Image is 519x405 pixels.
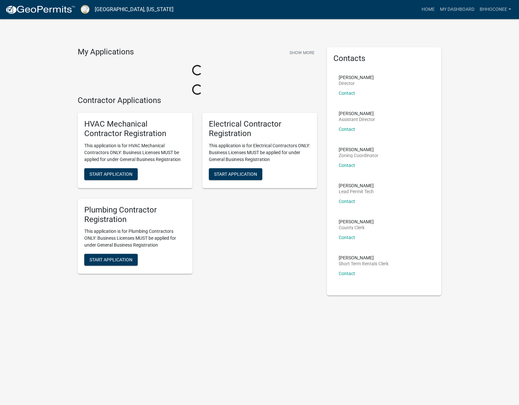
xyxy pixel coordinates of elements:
span: Start Application [90,171,132,176]
h4: Contractor Applications [78,96,317,105]
button: Start Application [84,168,138,180]
wm-workflow-list-section: Contractor Applications [78,96,317,279]
p: [PERSON_NAME] [339,183,374,188]
p: [PERSON_NAME] [339,111,375,116]
a: Contact [339,199,355,204]
p: Director [339,81,374,86]
p: Zoning Coordinator [339,153,378,158]
a: Contact [339,235,355,240]
h5: HVAC Mechanical Contractor Registration [84,119,186,138]
h4: My Applications [78,47,134,57]
span: Start Application [214,171,257,176]
p: Assistant Director [339,117,375,122]
button: Start Application [84,254,138,266]
p: Short Term Rentals Clerk [339,261,389,266]
a: BHHOconee [477,3,514,16]
a: [GEOGRAPHIC_DATA], [US_STATE] [95,4,173,15]
p: [PERSON_NAME] [339,255,389,260]
button: Show More [287,47,317,58]
p: [PERSON_NAME] [339,219,374,224]
button: Start Application [209,168,262,180]
p: County Clerk [339,225,374,230]
h5: Electrical Contractor Registration [209,119,310,138]
p: [PERSON_NAME] [339,75,374,80]
a: Contact [339,91,355,96]
span: Start Application [90,257,132,262]
a: Contact [339,271,355,276]
p: This application is for Electrical Contractors ONLY: Business Licenses MUST be applied for under ... [209,142,310,163]
img: Putnam County, Georgia [81,5,90,14]
p: This application is for Plumbing Contractors ONLY: Business Licenses MUST be applied for under Ge... [84,228,186,249]
h5: Plumbing Contractor Registration [84,205,186,224]
a: Contact [339,127,355,132]
a: Contact [339,163,355,168]
p: Lead Permit Tech [339,189,374,194]
h5: Contacts [333,54,435,63]
p: This application is for HVAC Mechanical Contractors ONLY: Business Licenses MUST be applied for u... [84,142,186,163]
p: [PERSON_NAME] [339,147,378,152]
a: Home [419,3,437,16]
a: My Dashboard [437,3,477,16]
